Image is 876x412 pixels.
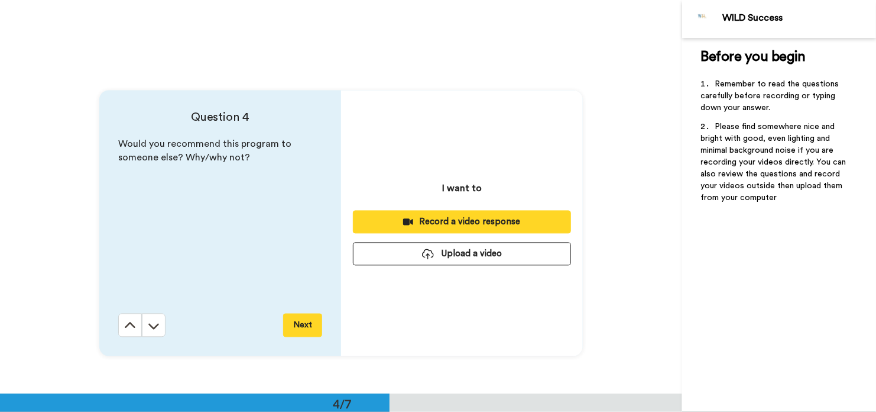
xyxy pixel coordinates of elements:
[118,109,322,125] h4: Question 4
[283,313,322,337] button: Next
[314,395,371,412] div: 4/7
[689,5,717,33] img: Profile Image
[353,242,571,265] button: Upload a video
[701,80,842,112] span: Remember to read the questions carefully before recording or typing down your answer.
[723,12,875,24] div: WILD Success
[362,215,562,228] div: Record a video response
[353,210,571,233] button: Record a video response
[701,50,806,64] span: Before you begin
[701,123,849,202] span: Please find somewhere nice and bright with good, even lighting and minimal background noise if yo...
[118,139,294,162] span: Would you recommend this program to someone else? Why/why not?
[442,181,482,195] p: I want to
